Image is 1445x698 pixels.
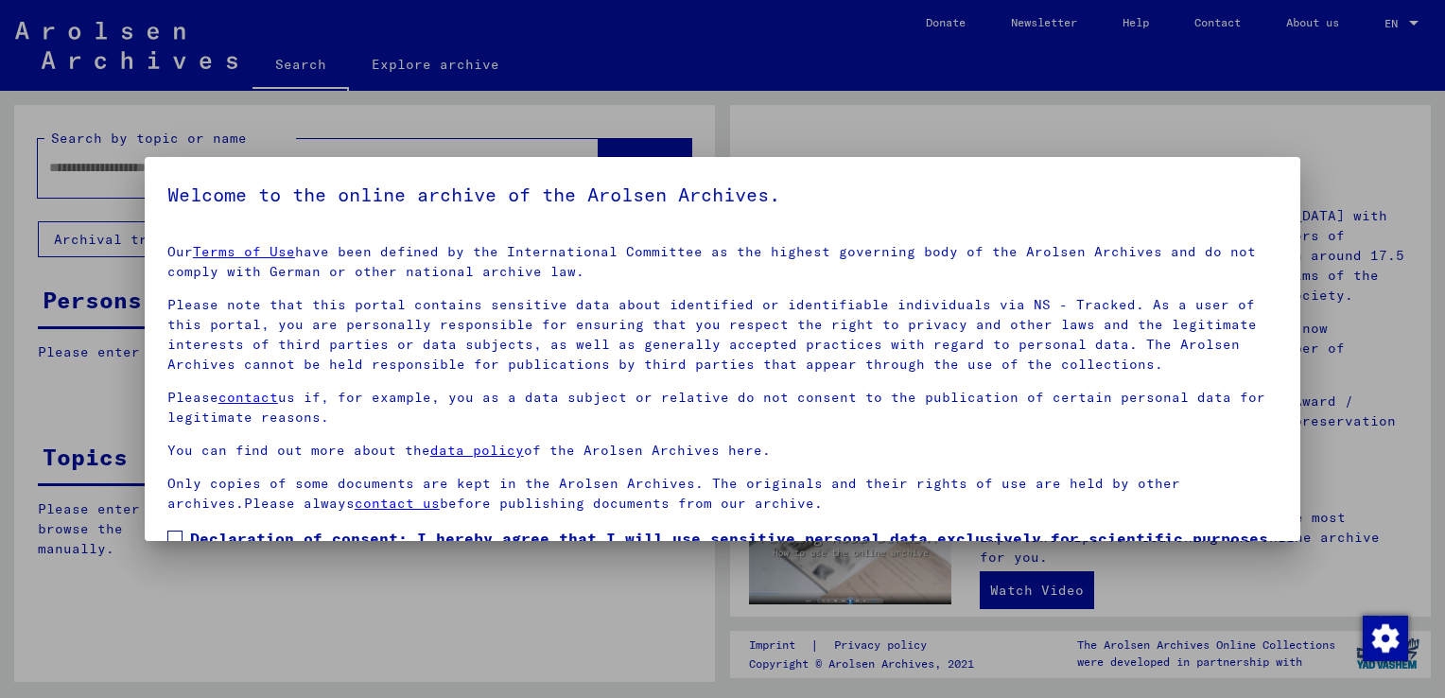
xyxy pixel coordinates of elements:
a: Terms of Use [193,243,295,260]
a: contact [218,389,278,406]
a: contact us [355,495,440,512]
h5: Welcome to the online archive of the Arolsen Archives. [167,180,1278,210]
p: Please us if, for example, you as a data subject or relative do not consent to the publication of... [167,388,1278,428]
img: Zustimmung ändern [1363,616,1408,661]
p: You can find out more about the of the Arolsen Archives here. [167,441,1278,461]
font: Declaration of consent: I hereby agree that I will use sensitive personal data exclusively for sc... [190,529,1268,593]
p: Please note that this portal contains sensitive data about identified or identifiable individuals... [167,295,1278,375]
p: Only copies of some documents are kept in the Arolsen Archives. The originals and their rights of... [167,474,1278,514]
p: Our have been defined by the International Committee as the highest governing body of the Arolsen... [167,242,1278,282]
a: data policy [430,442,524,459]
